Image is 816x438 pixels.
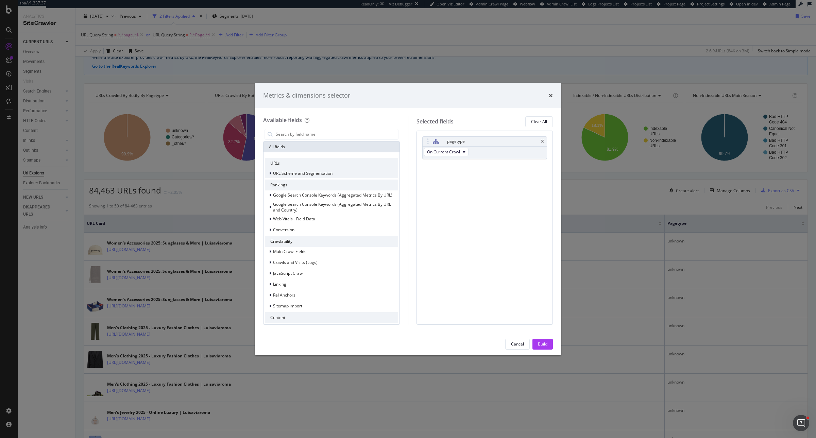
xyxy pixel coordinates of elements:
[532,339,553,350] button: Build
[273,281,286,287] span: Linking
[265,158,398,169] div: URLs
[511,341,524,347] div: Cancel
[263,116,302,124] div: Available fields
[263,141,400,152] div: All fields
[273,192,392,198] span: Google Search Console Keywords (Aggregated Metrics By URL)
[538,341,547,347] div: Build
[273,170,333,176] span: URL Scheme and Segmentation
[422,136,547,159] div: pagetypetimesOn Current Crawl
[273,303,302,309] span: Sitemap import
[273,227,294,233] span: Conversion
[417,118,454,125] div: Selected fields
[273,201,391,213] span: Google Search Console Keywords (Aggregated Metrics By URL and Country)
[541,139,544,144] div: times
[531,119,547,124] div: Clear All
[273,292,295,298] span: Rel Anchors
[265,312,398,323] div: Content
[273,249,306,254] span: Main Crawl Fields
[273,216,315,222] span: Web Vitals - Field Data
[505,339,530,350] button: Cancel
[263,91,350,100] div: Metrics & dimensions selector
[793,415,809,431] iframe: Intercom live chat
[273,270,304,276] span: JavaScript Crawl
[427,149,460,155] span: On Current Crawl
[424,148,469,156] button: On Current Crawl
[265,236,398,247] div: Crawlability
[549,91,553,100] div: times
[525,116,553,127] button: Clear All
[273,259,318,265] span: Crawls and Visits (Logs)
[255,83,561,355] div: modal
[275,129,398,139] input: Search by field name
[447,138,465,145] div: pagetype
[265,180,398,190] div: Rankings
